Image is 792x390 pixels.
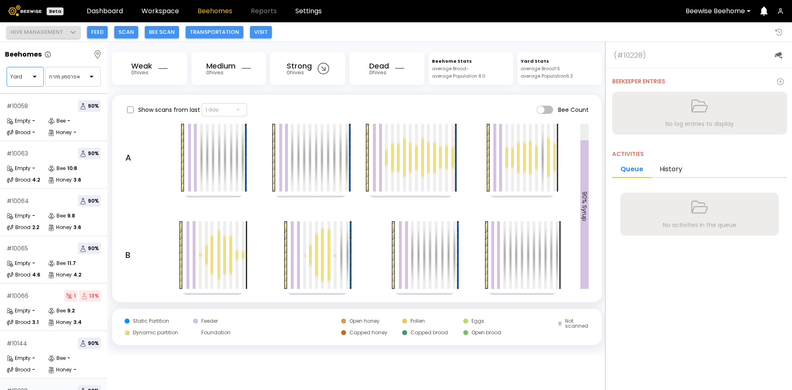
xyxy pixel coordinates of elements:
[7,128,31,137] div: Brood
[201,319,218,324] div: Feeder
[87,26,108,38] button: Feed
[125,103,247,116] div: Show scans from last
[48,271,72,279] div: Honey
[410,319,425,324] div: Pollen
[565,319,589,329] div: Not scanned
[471,330,501,335] div: Open brood
[118,28,134,36] span: Scan
[48,307,66,315] div: Bee
[73,130,76,135] div: -
[521,57,549,65] h4: Yard Stats
[32,272,40,277] div: 4.6
[521,65,560,72] div: average Brood 1.5
[114,26,138,38] button: Scan
[32,130,35,135] div: -
[131,62,152,70] h2: Weak
[48,128,72,137] div: Honey
[11,28,63,36] span: Hive management
[125,221,130,289] div: B
[471,319,484,324] div: Eggs
[287,62,312,70] h2: Strong
[651,162,691,178] li: History
[7,318,31,326] div: Brood
[89,293,99,298] div: 13%
[8,5,42,16] img: Beewise logo
[7,151,28,156] div: # 10063
[48,176,72,184] div: Honey
[7,103,28,109] div: # 10058
[206,70,224,75] h3: 0 hive s
[201,330,231,335] div: Foundation
[48,354,66,362] div: Bee
[88,341,99,346] div: 90%
[145,26,179,38] button: Bee scan
[7,366,31,374] div: Brood
[73,225,81,230] div: 3.6
[665,120,734,128] div: No log entries to display
[198,8,232,14] a: Beehomes
[663,221,736,229] div: No activities in the queue
[7,212,31,220] div: Empty
[88,199,99,203] div: 90%
[48,223,72,232] div: Honey
[186,26,243,38] button: Transportation
[67,118,70,123] div: -
[206,62,236,70] h2: Medium
[67,166,77,171] div: 10.8
[88,151,99,156] div: 90%
[67,308,75,313] div: 9.2
[67,213,75,218] div: 9.8
[349,319,379,324] div: Open honey
[190,28,239,36] span: Transportation
[614,51,646,60] div: (# 10228 )
[48,212,66,220] div: Bee
[48,366,72,374] div: Honey
[558,107,589,113] span: Bee Count
[612,78,665,85] div: Beekeeper entries
[432,72,486,80] div: average Population 8.0
[125,124,131,191] div: A
[67,261,76,266] div: 11.7
[32,367,35,372] div: -
[48,164,66,173] div: Bee
[133,319,169,324] div: Static Partition
[48,318,72,326] div: Honey
[48,259,66,267] div: Bee
[7,293,28,299] div: # 10066
[7,198,29,204] div: # 10064
[47,7,64,15] div: Beta
[133,330,178,335] div: Dynamic partition
[87,8,123,14] a: Dashboard
[32,320,39,325] div: 3.1
[88,104,99,109] div: 90%
[7,354,31,362] div: Empty
[521,72,573,80] div: average Population 6.3
[48,117,66,125] div: Bee
[5,51,42,58] p: Beehomes
[7,340,27,346] div: # 10144
[7,176,31,184] div: Brood
[7,271,31,279] div: Brood
[88,246,99,251] div: 90%
[32,261,35,266] div: -
[250,26,272,38] button: Visit
[73,272,81,277] div: 4.2
[410,330,448,335] div: Capped brood
[73,320,82,325] div: 3.4
[432,65,469,72] div: average Brood -
[251,8,277,14] span: Reports
[369,70,387,75] h3: 0 hive s
[32,166,35,171] div: -
[32,356,35,361] div: -
[91,28,104,36] span: Feed
[73,367,76,372] div: -
[612,162,651,178] li: Queue
[7,223,31,232] div: Brood
[74,293,76,298] div: 1
[149,28,175,36] span: Bee scan
[254,28,268,36] span: Visit
[369,62,389,70] h2: Dead
[7,307,31,315] div: Empty
[73,177,81,182] div: 3.6
[32,177,40,182] div: 4.2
